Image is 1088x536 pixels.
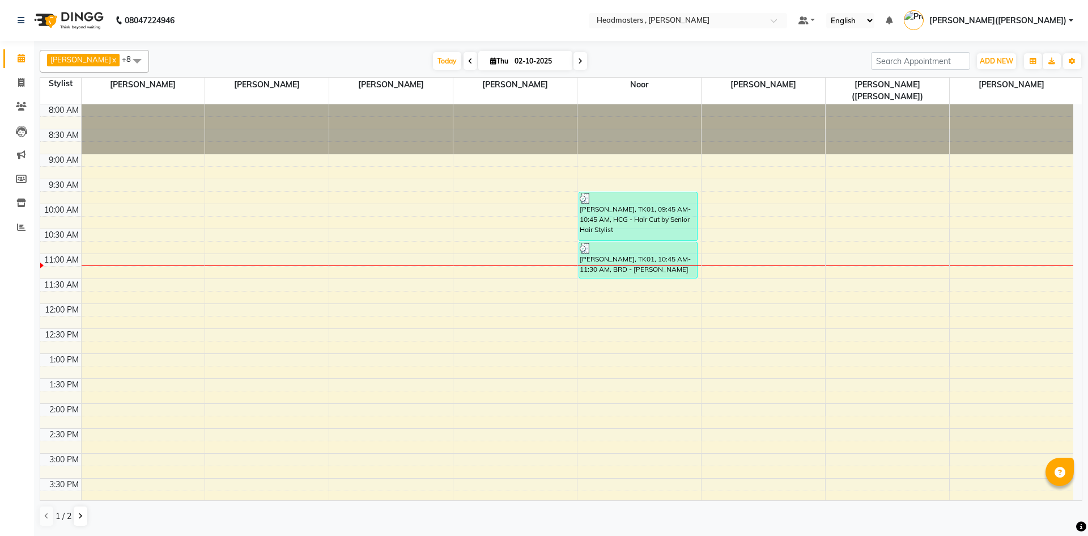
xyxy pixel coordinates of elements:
span: [PERSON_NAME]([PERSON_NAME]) [929,15,1066,27]
span: +8 [122,54,139,64]
span: [PERSON_NAME]([PERSON_NAME]) [826,78,949,104]
div: 10:30 AM [42,229,81,241]
div: 10:00 AM [42,204,81,216]
div: 11:00 AM [42,254,81,266]
input: Search Appointment [871,52,970,70]
span: Noor [577,78,701,92]
div: 12:00 PM [42,304,81,316]
span: [PERSON_NAME] [453,78,577,92]
div: 3:00 PM [47,454,81,466]
span: 1 / 2 [56,510,71,522]
img: logo [29,5,107,36]
span: [PERSON_NAME] [950,78,1073,92]
span: Thu [487,57,511,65]
a: x [111,55,116,64]
div: Stylist [40,78,81,90]
div: 12:30 PM [42,329,81,341]
div: 8:00 AM [46,104,81,116]
span: ADD NEW [980,57,1013,65]
div: 1:00 PM [47,354,81,366]
div: 11:30 AM [42,279,81,291]
span: [PERSON_NAME] [329,78,453,92]
div: 3:30 PM [47,479,81,491]
span: [PERSON_NAME] [50,55,111,64]
img: Pramod gupta(shaurya) [904,10,924,30]
div: 8:30 AM [46,129,81,141]
span: [PERSON_NAME] [82,78,205,92]
div: 2:00 PM [47,404,81,416]
div: 2:30 PM [47,429,81,441]
span: [PERSON_NAME] [205,78,329,92]
div: [PERSON_NAME], TK01, 10:45 AM-11:30 AM, BRD - [PERSON_NAME] [579,242,697,278]
div: 9:30 AM [46,179,81,191]
div: [PERSON_NAME], TK01, 09:45 AM-10:45 AM, HCG - Hair Cut by Senior Hair Stylist [579,192,697,240]
div: 9:00 AM [46,154,81,166]
span: [PERSON_NAME] [702,78,825,92]
button: ADD NEW [977,53,1016,69]
b: 08047224946 [125,5,175,36]
input: 2025-10-02 [511,53,568,70]
div: 1:30 PM [47,379,81,391]
span: Today [433,52,461,70]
